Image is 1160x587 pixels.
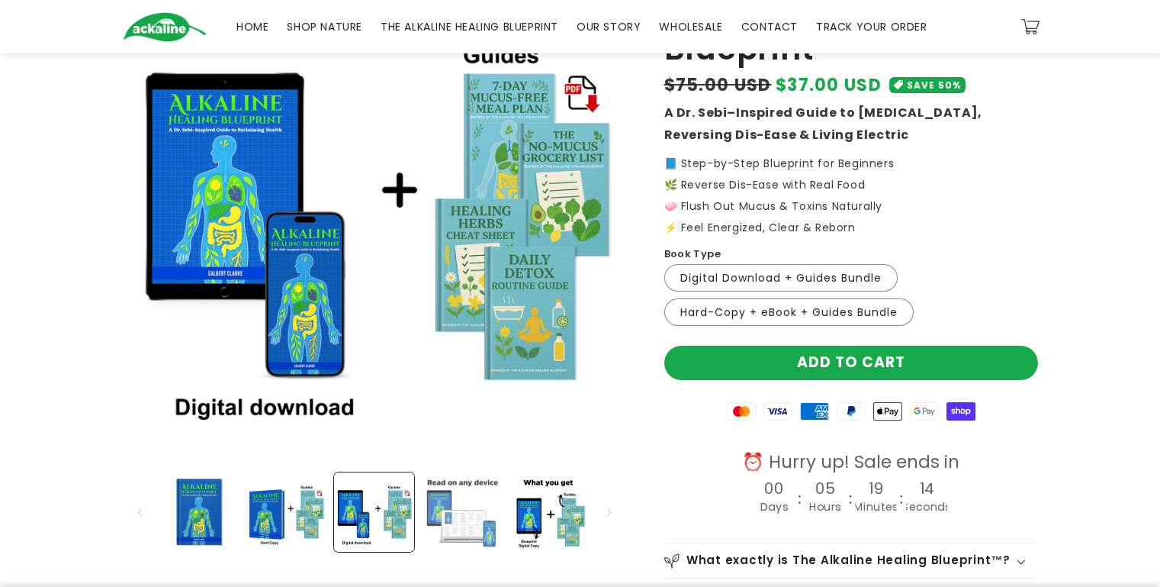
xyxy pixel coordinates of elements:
span: HOME [236,20,268,34]
a: CONTACT [732,11,807,43]
span: TRACK YOUR ORDER [816,20,927,34]
button: Slide left [123,495,156,529]
a: WHOLESALE [650,11,731,43]
div: : [797,483,802,516]
a: THE ALKALINE HEALING BLUEPRINT [371,11,567,43]
button: Add to cart [664,346,1038,380]
span: WHOLESALE [659,20,722,34]
button: Load image 4 in gallery view [422,473,501,552]
span: SHOP NATURE [287,20,362,34]
h4: 14 [920,481,934,496]
span: OUR STORY [577,20,641,34]
strong: A Dr. Sebi–Inspired Guide to [MEDICAL_DATA], Reversing Dis-Ease & Living Electric [664,104,982,144]
div: : [848,483,853,516]
label: Hard-Copy + eBook + Guides Bundle [664,298,914,326]
button: Load image 3 in gallery view [334,473,413,552]
div: Minutes [854,496,898,518]
span: $37.00 USD [776,73,882,98]
div: Seconds [903,496,952,518]
button: Load image 5 in gallery view [509,473,588,552]
a: HOME [227,11,278,43]
p: 📘 Step-by-Step Blueprint for Beginners 🌿 Reverse Dis-Ease with Real Food 🧼 Flush Out Mucus & Toxi... [664,158,1038,233]
label: Book Type [664,247,721,262]
s: $75.00 USD [664,73,772,98]
a: OUR STORY [567,11,650,43]
div: : [899,483,905,516]
span: SAVE 50% [907,77,961,93]
h4: 05 [815,481,835,496]
button: Slide right [593,495,626,529]
a: SHOP NATURE [278,11,371,43]
div: Days [760,496,788,518]
a: TRACK YOUR ORDER [807,11,937,43]
div: ⏰ Hurry up! Sale ends in [715,451,986,474]
img: Ackaline [123,12,207,42]
div: Hours [809,496,841,518]
span: CONTACT [741,20,798,34]
label: Digital Download + Guides Bundle [664,264,898,292]
h4: 19 [869,481,883,496]
summary: What exactly is The Alkaline Healing Blueprint™? [664,543,1038,578]
h2: What exactly is The Alkaline Healing Blueprint™? [686,553,1011,568]
button: Load image 1 in gallery view [160,473,239,552]
span: THE ALKALINE HEALING BLUEPRINT [381,20,558,34]
h4: 00 [764,481,784,496]
button: Load image 2 in gallery view [247,473,326,552]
